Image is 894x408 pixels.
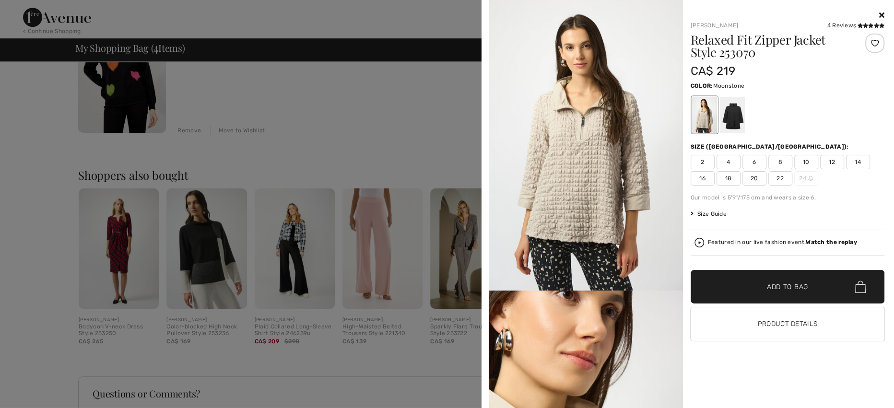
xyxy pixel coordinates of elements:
[691,82,713,89] span: Color:
[742,155,766,169] span: 6
[806,239,857,245] strong: Watch the replay
[855,280,866,293] img: Bag.svg
[768,155,792,169] span: 8
[719,97,744,133] div: Black
[717,155,741,169] span: 4
[708,239,857,245] div: Featured in our live fashion event.
[694,238,704,247] img: Watch the replay
[768,171,792,186] span: 22
[692,97,717,133] div: Moonstone
[691,64,735,78] span: CA$ 219
[21,7,41,15] span: Chat
[713,82,744,89] span: Moonstone
[691,34,852,58] h1: Relaxed Fit Zipper Jacket Style 253070
[717,171,741,186] span: 18
[691,142,851,151] div: Size ([GEOGRAPHIC_DATA]/[GEOGRAPHIC_DATA]):
[794,171,818,186] span: 24
[742,171,766,186] span: 20
[808,176,813,181] img: ring-m.svg
[827,21,884,30] div: 4 Reviews
[846,155,870,169] span: 14
[691,193,885,202] div: Our model is 5'9"/175 cm and wears a size 6.
[691,155,715,169] span: 2
[691,307,885,341] button: Product Details
[691,22,739,29] a: [PERSON_NAME]
[691,210,727,218] span: Size Guide
[794,155,818,169] span: 10
[691,171,715,186] span: 16
[820,155,844,169] span: 12
[767,282,808,292] span: Add to Bag
[691,270,885,303] button: Add to Bag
